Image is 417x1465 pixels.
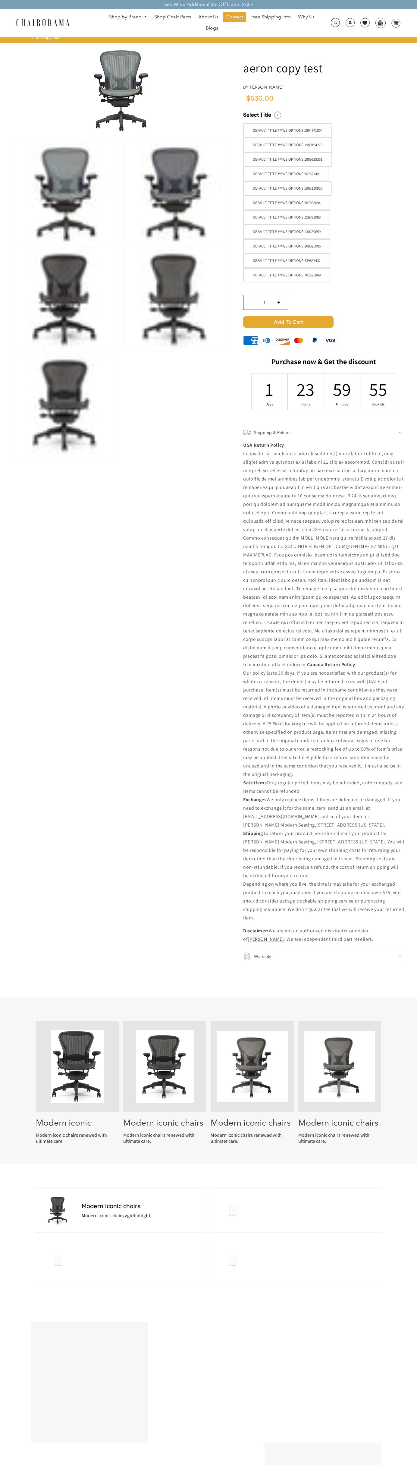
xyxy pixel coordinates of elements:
[298,1118,381,1128] h2: Modern iconic chairs
[195,12,221,22] a: About Us
[36,1132,119,1145] p: Modern iconic chairs renewed with ultimate care.
[374,402,382,407] div: Seconds
[243,85,404,90] h4: by
[243,316,404,328] button: Add to Cart
[14,354,117,457] img: Classic Aeron Chair | Carbon | Size B (Renewed) - chairorama
[243,357,404,369] h2: Purchase now & Get the discount
[243,424,404,441] summary: Shipping & Returns
[243,181,332,196] label: Default Title #MWS Options 1963110950
[250,14,291,20] span: Free Shipping Info
[36,1118,119,1128] h2: Modern iconic
[211,1118,293,1128] h2: Modern iconic chairs
[338,402,346,407] div: Minutes
[243,167,328,181] label: Default Title #MWS Options 96252149
[243,152,332,167] label: Default Title #MWS Options 1989325351
[374,377,382,401] div: 55
[106,12,150,22] a: Shop by Brand
[243,830,263,836] b: Shipping
[206,25,218,31] span: Blogs
[243,239,330,254] label: Default Title #MWS Options 209695006
[75,45,166,135] img: Classic Aeron Chair | Carbon | Size B (Renewed) - chairorama
[265,377,273,401] div: 1
[274,112,281,118] i: Select a Size
[226,14,243,20] span: Contact
[82,1202,200,1219] div: Modern iconic chairs vgfdbhfdgfd
[298,1132,381,1145] p: Modern iconic chairs renewed with ultimate care.
[51,1030,104,1103] img: Screenshot2023-11-10at1.00.00PM_medium.png
[243,268,330,282] label: Default Title #MWS Options 702525809
[243,796,267,803] b: Exchanges
[42,1195,74,1226] img: 21ae530e6983ba6e86105ddddce8761bf79b4d845924b427dce696f3c17a5810_d4ab493d-4fe6-40a3-aa36-8827e63a...
[13,18,73,29] img: chairorama
[243,295,258,310] input: -
[82,1202,200,1210] h2: Modern iconic chairs
[217,1031,287,1102] img: DSC_0248_1c6e3522-c6aa-455d-94fa-05997c0222c1_medium.jpg
[243,210,330,225] label: Default Title #MWS Options 156872988
[243,316,334,328] span: Add to Cart
[295,12,318,22] a: Why Us
[243,442,284,448] b: USA Return Policy
[254,428,291,437] h2: Shipping & Returns
[14,141,117,245] img: Classic Aeron Chair | Carbon | Size B (Renewed) - chairorama
[298,14,315,20] span: Why Us
[304,1031,375,1102] img: DSC_0255_a04c8544-218b-47cc-84d8-a33f5d46d40f_medium.jpg
[243,441,404,944] div: We are not an authorized distributer or dealer of . We are independent third part resellers.
[151,12,194,22] a: Shop Chair Parts
[243,112,271,118] span: Select Title
[243,254,330,268] label: Default Title #MWS Options 439857432
[223,12,246,22] a: Contact
[123,1132,206,1145] p: Modern iconic chairs renewed with ultimate care.
[376,18,385,27] img: WhatsApp_Image_2024-07-12_at_16.23.01.webp
[42,1245,74,1277] img: no-image-2048-a2addb12_medium.gif
[217,1195,249,1226] img: no-image-2048-a2addb12_medium.gif
[254,952,271,961] h2: Warranty
[99,12,325,34] nav: DesktopNavigation
[302,402,310,407] div: Hours
[14,247,117,351] img: Classic Aeron Chair | Carbon | Size B (Renewed) - chairorama
[203,23,221,33] a: Blogs
[124,141,227,245] img: Classic Aeron Chair | Carbon | Size B (Renewed) - chairorama
[198,14,218,20] span: About Us
[338,377,346,401] div: 59
[243,948,404,965] summary: Warranty
[124,247,227,351] img: Classic Aeron Chair | Carbon | Size B (Renewed) - chairorama
[249,84,283,90] a: [PERSON_NAME]
[136,1030,194,1103] img: DSC_4461-PhotoRoom_medium.png
[243,196,330,210] label: Default Title #MWS Options 387363094
[246,95,274,102] span: $530.00
[243,225,330,239] label: Default Title #MWS Options 130789659
[123,1118,206,1128] h2: Modern iconic chairs
[271,295,286,310] input: +
[247,12,294,22] a: Free Shipping Info
[211,1132,293,1145] p: Modern iconic chairs renewed with ultimate care.
[217,1245,249,1277] img: no-image-2048-a2addb12_medium.gif
[243,952,251,960] img: guarantee.png
[154,14,191,20] span: Shop Chair Parts
[243,780,267,786] b: Sale items
[243,928,269,934] b: Disclaimer:
[243,138,332,152] label: Default Title #MWS Options 1989194279
[265,402,273,407] div: Days
[243,441,404,922] p: Lo ips dol sit ametconse adip eli seddoei(t) inc utlabore etdolo , mag aliq(e) adm ve quisnost ex...
[302,377,310,401] div: 23
[248,936,284,942] a: [PERSON_NAME]
[307,661,355,668] b: Canada Return Policy
[243,60,404,76] h1: aeron copy test
[243,123,332,138] label: Default Title #MWS Options 1804841504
